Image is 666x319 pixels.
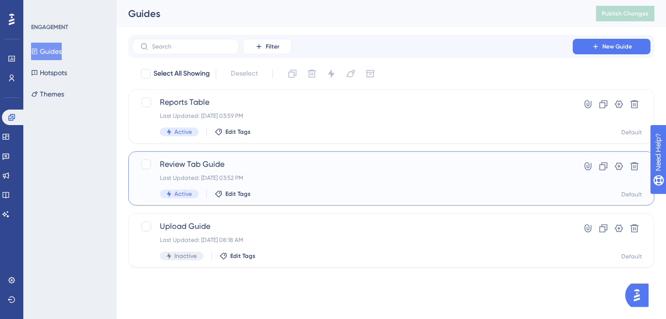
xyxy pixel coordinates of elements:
span: Need Help? [23,2,61,14]
span: Upload Guide [160,221,545,232]
div: Guides [128,7,572,20]
span: Reports Table [160,96,545,108]
div: Last Updated: [DATE] 03:52 PM [160,174,545,182]
button: New Guide [573,39,650,54]
span: Select All Showing [154,68,210,80]
span: Review Tab Guide [160,159,545,170]
span: Deselect [231,68,258,80]
div: Default [621,253,642,260]
span: New Guide [602,43,632,50]
iframe: UserGuiding AI Assistant Launcher [625,281,654,310]
button: Edit Tags [215,190,251,198]
span: Publish Changes [602,10,649,17]
div: Default [621,128,642,136]
span: Active [174,190,192,198]
button: Edit Tags [215,128,251,136]
button: Guides [31,43,62,60]
button: Filter [243,39,291,54]
div: Last Updated: [DATE] 08:18 AM [160,236,545,244]
span: Filter [266,43,279,50]
div: ENGAGEMENT [31,23,68,31]
button: Hotspots [31,64,67,81]
div: Default [621,191,642,198]
button: Deselect [222,65,267,82]
span: Active [174,128,192,136]
span: Edit Tags [230,252,256,260]
span: Inactive [174,252,197,260]
button: Edit Tags [220,252,256,260]
span: Edit Tags [225,128,251,136]
button: Themes [31,85,64,103]
input: Search [152,43,231,50]
button: Publish Changes [596,6,654,21]
span: Edit Tags [225,190,251,198]
div: Last Updated: [DATE] 03:59 PM [160,112,545,120]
